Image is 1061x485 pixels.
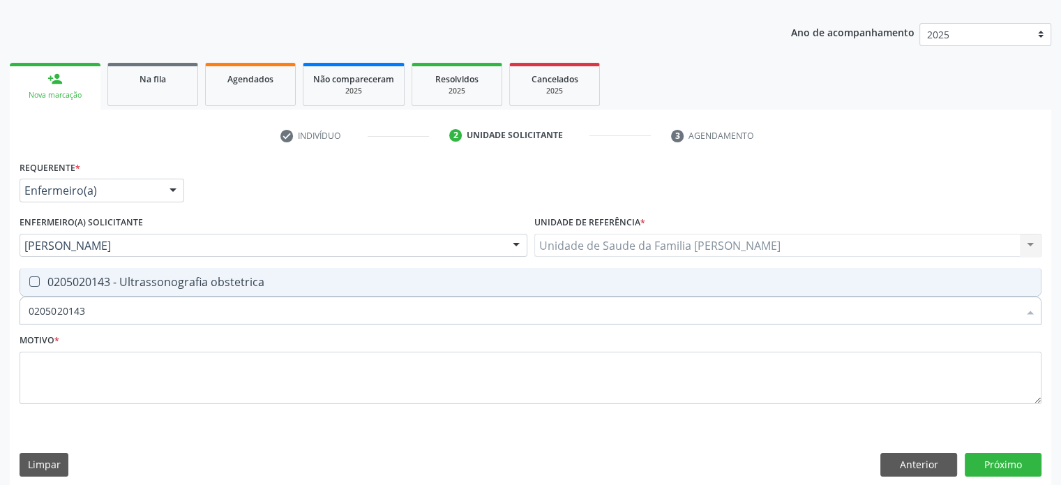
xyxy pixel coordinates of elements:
[313,86,394,96] div: 2025
[24,239,499,253] span: [PERSON_NAME]
[47,71,63,87] div: person_add
[532,73,578,85] span: Cancelados
[29,297,1018,324] input: Buscar por procedimentos
[140,73,166,85] span: Na fila
[449,129,462,142] div: 2
[227,73,273,85] span: Agendados
[20,212,143,234] label: Enfermeiro(a) solicitante
[29,276,1032,288] div: 0205020143 - Ultrassonografia obstetrica
[880,453,957,477] button: Anterior
[313,73,394,85] span: Não compareceram
[20,90,91,100] div: Nova marcação
[24,184,156,197] span: Enfermeiro(a)
[467,129,563,142] div: Unidade solicitante
[20,330,59,352] label: Motivo
[20,157,80,179] label: Requerente
[520,86,589,96] div: 2025
[965,453,1041,477] button: Próximo
[534,212,645,234] label: Unidade de referência
[435,73,479,85] span: Resolvidos
[791,23,915,40] p: Ano de acompanhamento
[422,86,492,96] div: 2025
